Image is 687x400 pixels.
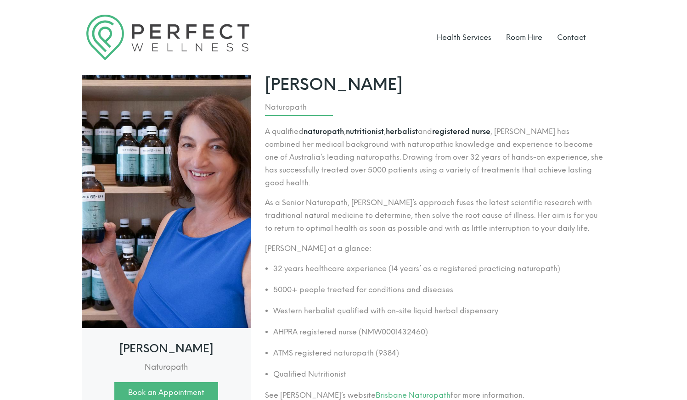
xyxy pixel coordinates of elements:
p: [PERSON_NAME] at a glance: [265,242,605,255]
strong: registered nurse [432,127,490,136]
li: 5000+ people treated for conditions and diseases [273,283,605,296]
img: Logo Perfect Wellness 710x197 [86,15,249,60]
div: Naturopath [265,101,605,114]
strong: herbalist [386,127,418,136]
img: Elisabeth Singler Naturopath 530x794 1 [82,75,251,328]
a: Room Hire [506,33,542,42]
a: Health Services [437,33,491,42]
span: [PERSON_NAME] [265,75,605,94]
strong: naturopath [304,127,344,136]
li: Western herbalist qualified with on-site liquid herbal dispensary [273,305,605,317]
li: 32 years healthcare experience (14 years’ as a registered practicing naturopath) [273,262,605,275]
strong: nutritionist [346,127,384,136]
a: Brisbane Naturopath [376,391,450,400]
span: Book an Appointment [128,389,204,396]
li: Qualified Nutritionist [273,368,605,381]
li: ATMS registered naturopath (9384) [273,347,605,360]
h3: [PERSON_NAME] [86,343,247,354]
p: A qualified , , and , [PERSON_NAME] has combined her medical background with naturopathic knowled... [265,125,605,189]
p: As a Senior Naturopath, [PERSON_NAME]’s approach fuses the latest scientific research with tradit... [265,196,605,235]
a: Contact [557,33,586,42]
h5: Naturopath [86,363,247,371]
li: AHPRA registered nurse (NMW0001432460) [273,326,605,339]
